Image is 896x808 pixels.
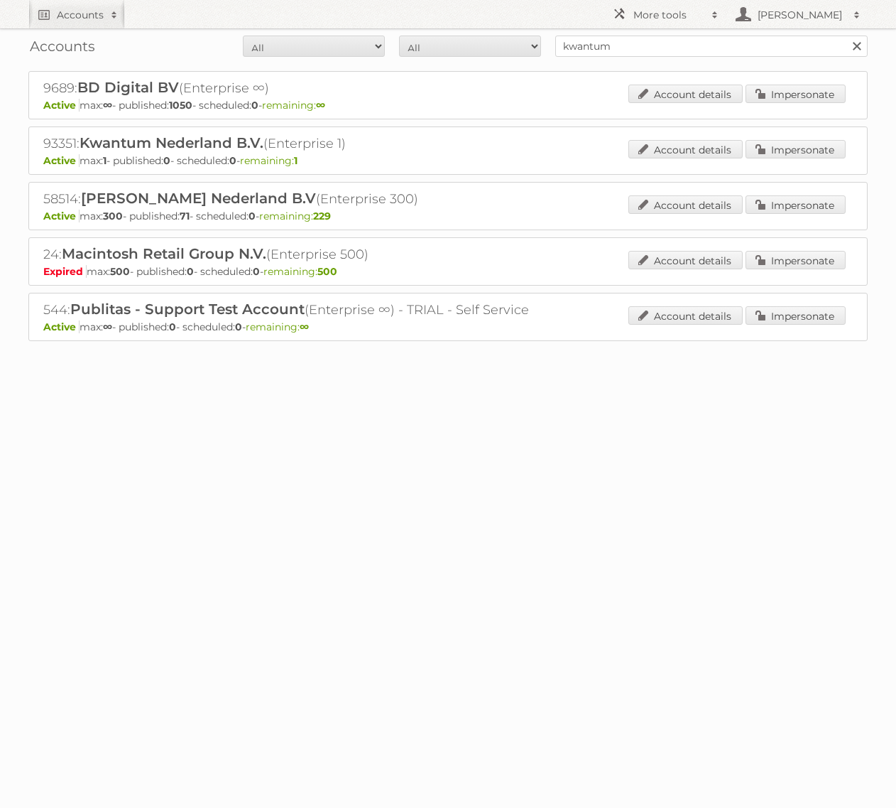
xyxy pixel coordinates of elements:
[745,306,846,325] a: Impersonate
[81,190,316,207] span: [PERSON_NAME] Nederland B.V
[57,8,104,22] h2: Accounts
[633,8,704,22] h2: More tools
[43,245,540,264] h2: 24: (Enterprise 500)
[43,99,80,112] span: Active
[43,79,540,97] h2: 9689: (Enterprise ∞)
[300,320,309,333] strong: ∞
[745,195,846,214] a: Impersonate
[43,320,80,333] span: Active
[235,320,242,333] strong: 0
[745,251,846,269] a: Impersonate
[628,251,743,269] a: Account details
[745,85,846,103] a: Impersonate
[163,154,170,167] strong: 0
[43,210,80,222] span: Active
[628,306,743,325] a: Account details
[43,134,540,153] h2: 93351: (Enterprise 1)
[628,140,743,158] a: Account details
[259,210,331,222] span: remaining:
[317,265,337,278] strong: 500
[43,210,853,222] p: max: - published: - scheduled: -
[187,265,194,278] strong: 0
[43,99,853,112] p: max: - published: - scheduled: -
[103,210,123,222] strong: 300
[43,154,853,167] p: max: - published: - scheduled: -
[246,320,309,333] span: remaining:
[628,85,743,103] a: Account details
[754,8,846,22] h2: [PERSON_NAME]
[240,154,297,167] span: remaining:
[251,99,258,112] strong: 0
[294,154,297,167] strong: 1
[103,99,112,112] strong: ∞
[62,245,266,262] span: Macintosh Retail Group N.V.
[316,99,325,112] strong: ∞
[43,190,540,208] h2: 58514: (Enterprise 300)
[43,154,80,167] span: Active
[229,154,236,167] strong: 0
[263,265,337,278] span: remaining:
[169,99,192,112] strong: 1050
[262,99,325,112] span: remaining:
[77,79,179,96] span: BD Digital BV
[253,265,260,278] strong: 0
[43,265,853,278] p: max: - published: - scheduled: -
[248,210,256,222] strong: 0
[43,301,540,319] h2: 544: (Enterprise ∞) - TRIAL - Self Service
[43,265,87,278] span: Expired
[313,210,331,222] strong: 229
[80,134,263,151] span: Kwantum Nederland B.V.
[103,154,106,167] strong: 1
[110,265,130,278] strong: 500
[43,320,853,333] p: max: - published: - scheduled: -
[169,320,176,333] strong: 0
[103,320,112,333] strong: ∞
[70,301,305,318] span: Publitas - Support Test Account
[180,210,190,222] strong: 71
[745,140,846,158] a: Impersonate
[628,195,743,214] a: Account details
